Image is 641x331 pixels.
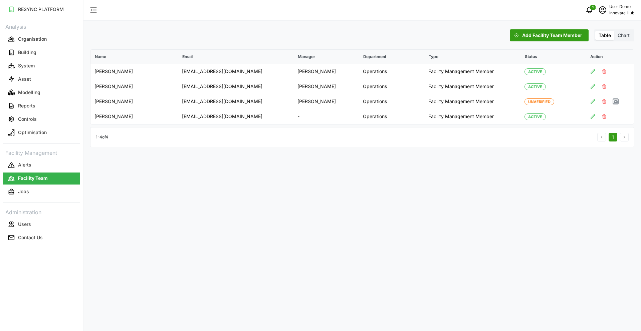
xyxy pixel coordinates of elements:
button: Contact Us [3,232,80,244]
p: Email [178,50,293,64]
button: Jobs [3,186,80,198]
a: Contact Us [3,231,80,244]
p: Alerts [18,161,31,168]
p: [EMAIL_ADDRESS][DOMAIN_NAME] [182,98,290,105]
p: Department [359,50,424,64]
p: Optimisation [18,129,47,136]
button: Reports [3,100,80,112]
button: Controls [3,113,80,125]
a: Asset [3,72,80,86]
a: RESYNC PLATFORM [3,3,80,16]
p: Operations [363,83,420,90]
span: Add Facility Team Member [522,30,582,41]
p: Analysis [3,21,80,31]
p: Controls [18,116,37,122]
a: Organisation [3,32,80,46]
a: System [3,59,80,72]
a: Users [3,218,80,231]
p: [EMAIL_ADDRESS][DOMAIN_NAME] [182,113,290,120]
p: [PERSON_NAME] [94,98,174,105]
a: Controls [3,112,80,126]
p: [PERSON_NAME] [94,68,174,75]
p: Operations [363,113,420,120]
p: Facility Management Member [428,98,516,105]
span: Chart [618,32,630,38]
button: Alerts [3,159,80,171]
p: Asset [18,76,31,82]
button: Building [3,46,80,58]
button: Resend activation email [613,98,619,104]
p: Facility Management [3,147,80,157]
p: [PERSON_NAME] [94,83,174,90]
button: Users [3,218,80,230]
p: Facility Management Member [428,83,516,90]
p: [PERSON_NAME] [297,68,355,75]
p: Type [425,50,520,64]
p: User Demo [609,4,634,10]
a: Jobs [3,185,80,199]
a: Building [3,46,80,59]
p: Building [18,49,36,56]
span: Unverified [528,99,551,105]
p: Jobs [18,188,29,195]
span: Active [528,84,543,90]
button: Organisation [3,33,80,45]
button: System [3,60,80,72]
p: [PERSON_NAME] [297,83,355,90]
a: Optimisation [3,126,80,139]
p: Organisation [18,36,47,42]
p: Users [18,221,31,228]
span: Active [528,69,543,75]
span: Table [599,32,611,38]
p: Facility Management Member [428,68,516,75]
button: Optimisation [3,126,80,138]
p: Action [586,50,634,64]
p: Operations [363,98,420,105]
p: Modelling [18,89,40,96]
a: Facility Team [3,172,80,185]
p: Facility Management Member [428,113,516,120]
p: RESYNC PLATFORM [18,6,64,13]
p: - [297,113,355,120]
p: Operations [363,68,420,75]
p: System [18,62,35,69]
button: schedule [596,3,609,17]
p: Name [91,50,178,64]
button: Add Facility Team Member [510,29,589,41]
a: Alerts [3,158,80,172]
button: Modelling [3,86,80,98]
p: Reports [18,102,35,109]
p: Administration [3,207,80,217]
button: Facility Team [3,173,80,185]
button: 1 [609,133,617,141]
p: Facility Team [18,175,48,182]
span: 1 [592,5,594,10]
p: Manager [294,50,359,64]
span: Active [528,114,543,120]
p: [EMAIL_ADDRESS][DOMAIN_NAME] [182,68,290,75]
p: Innovate Hub [609,10,634,16]
p: [PERSON_NAME] [297,98,355,105]
p: [EMAIL_ADDRESS][DOMAIN_NAME] [182,83,290,90]
p: Status [521,50,586,64]
p: Contact Us [18,234,43,241]
p: [PERSON_NAME] [94,113,174,120]
button: RESYNC PLATFORM [3,3,80,15]
button: Asset [3,73,80,85]
p: 1 - 4 of 4 [96,134,108,140]
button: notifications [583,3,596,17]
a: Reports [3,99,80,112]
